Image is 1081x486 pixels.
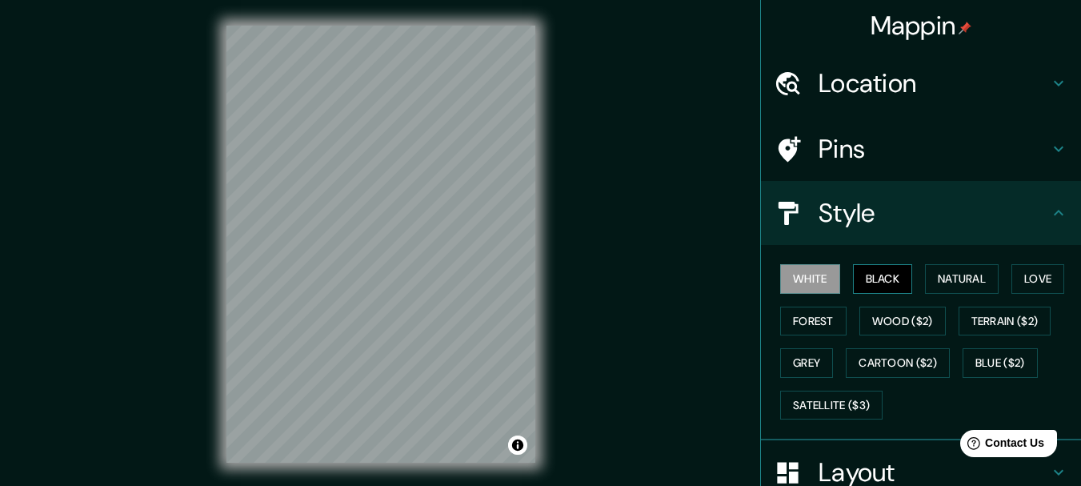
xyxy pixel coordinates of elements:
button: Love [1011,264,1064,294]
div: Location [761,51,1081,115]
button: Forest [780,307,847,336]
h4: Pins [819,133,1049,165]
h4: Style [819,197,1049,229]
button: Blue ($2) [963,348,1038,378]
h4: Location [819,67,1049,99]
button: Black [853,264,913,294]
button: Terrain ($2) [959,307,1051,336]
button: Toggle attribution [508,436,527,455]
button: Cartoon ($2) [846,348,950,378]
button: White [780,264,840,294]
button: Grey [780,348,833,378]
canvas: Map [226,26,535,463]
button: Satellite ($3) [780,391,883,420]
div: Pins [761,117,1081,181]
img: pin-icon.png [959,22,971,34]
h4: Mappin [871,10,972,42]
button: Wood ($2) [859,307,946,336]
div: Style [761,181,1081,245]
iframe: Help widget launcher [939,424,1063,468]
button: Natural [925,264,999,294]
